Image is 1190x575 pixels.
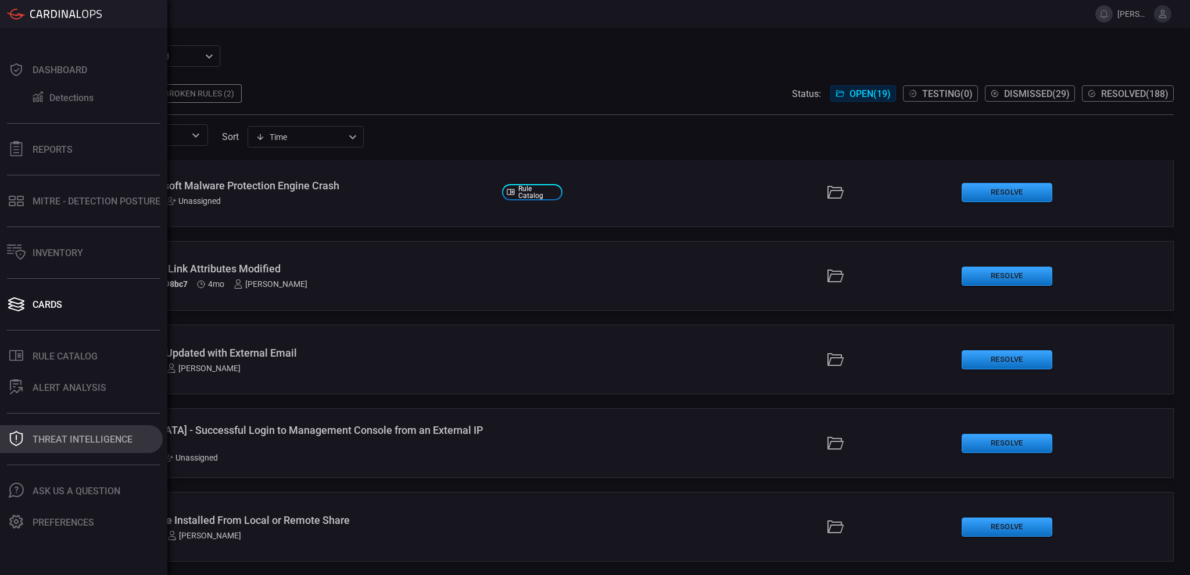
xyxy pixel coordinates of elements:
[33,299,62,310] div: Cards
[167,531,241,540] div: [PERSON_NAME]
[850,88,891,99] span: Open ( 19 )
[87,514,493,526] div: Windows - Service Installed From Local or Remote Share
[164,453,218,462] div: Unassigned
[922,88,973,99] span: Testing ( 0 )
[33,486,120,497] div: Ask Us A Question
[33,434,132,445] div: Threat Intelligence
[157,84,242,103] div: Broken Rules (2)
[33,196,160,207] div: MITRE - Detection Posture
[1117,9,1149,19] span: [PERSON_NAME].brand
[903,85,978,102] button: Testing(0)
[518,185,558,199] span: Rule Catalog
[33,517,94,528] div: Preferences
[33,351,98,362] div: Rule Catalog
[167,364,241,373] div: [PERSON_NAME]
[830,85,896,102] button: Open(19)
[1082,85,1174,102] button: Resolved(188)
[167,196,221,206] div: Unassigned
[962,183,1052,202] button: Resolve
[234,279,307,289] div: [PERSON_NAME]
[87,347,493,359] div: Office 365 - User Updated with External Email
[962,350,1052,369] button: Resolve
[153,279,188,289] h5: ID: 98bc7
[33,247,83,258] div: Inventory
[256,131,345,143] div: Time
[962,517,1052,537] button: Resolve
[792,88,821,99] span: Status:
[208,279,224,289] span: May 31, 2025 10:59 PM
[985,85,1075,102] button: Dismissed(29)
[33,144,73,155] div: Reports
[87,424,493,448] div: Palo Alto - Successful Login to Management Console from an External IP Address
[222,131,239,142] label: sort
[962,267,1052,286] button: Resolve
[962,434,1052,453] button: Resolve
[87,179,493,192] div: Windows - Microsoft Malware Protection Engine Crash
[87,263,493,275] div: Windows - dMSA Link Attributes Modified
[33,64,87,76] div: Dashboard
[33,382,106,393] div: ALERT ANALYSIS
[1004,88,1070,99] span: Dismissed ( 29 )
[49,92,94,103] div: Detections
[188,127,204,143] button: Open
[1101,88,1169,99] span: Resolved ( 188 )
